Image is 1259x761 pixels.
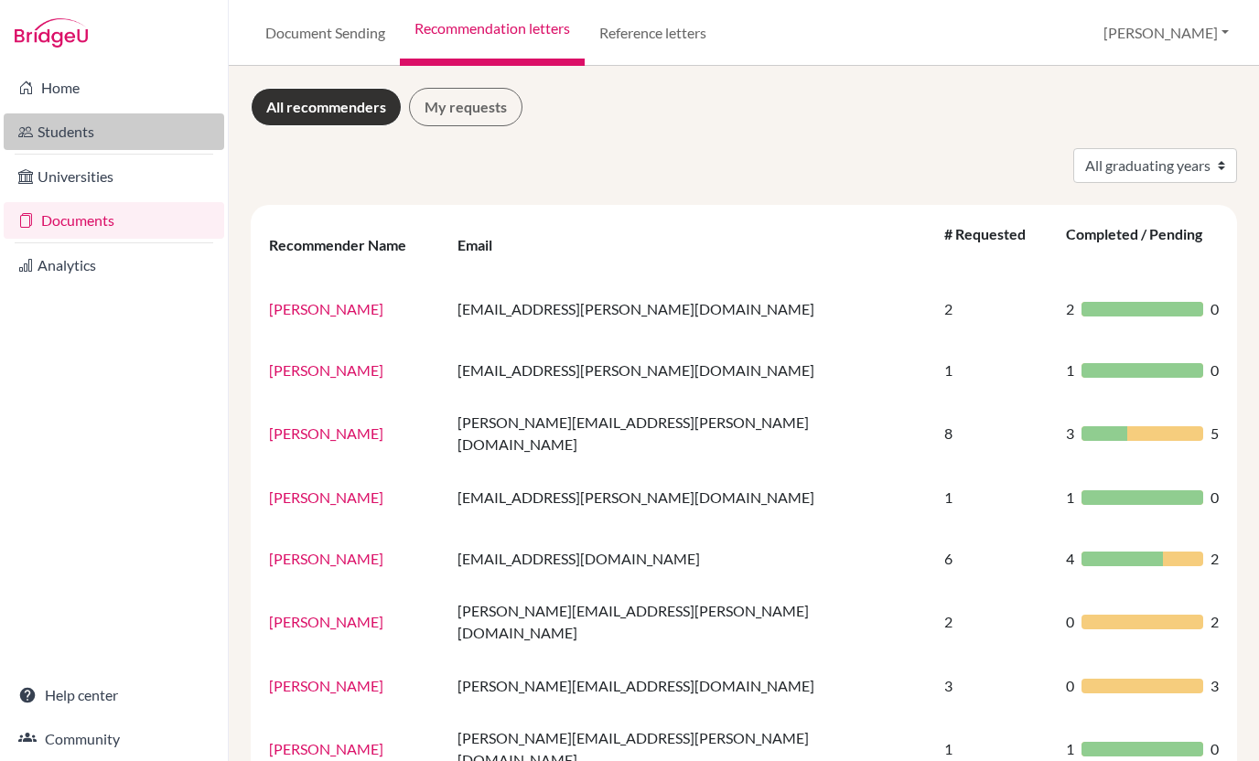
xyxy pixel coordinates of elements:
span: 0 [1211,298,1219,320]
span: 0 [1211,359,1219,381]
a: [PERSON_NAME] [269,361,383,379]
a: [PERSON_NAME] [269,424,383,442]
span: 5 [1211,423,1219,445]
td: 3 [933,655,1054,716]
span: 2 [1211,548,1219,570]
span: 0 [1211,487,1219,509]
span: 1 [1066,738,1074,760]
span: 2 [1211,611,1219,633]
a: [PERSON_NAME] [269,677,383,694]
div: Recommender Name [269,236,425,253]
a: [PERSON_NAME] [269,613,383,630]
span: 2 [1066,298,1074,320]
div: Email [457,236,511,253]
button: [PERSON_NAME] [1095,16,1237,50]
span: 1 [1066,487,1074,509]
a: Analytics [4,247,224,284]
td: [EMAIL_ADDRESS][PERSON_NAME][DOMAIN_NAME] [447,278,933,339]
td: [EMAIL_ADDRESS][DOMAIN_NAME] [447,528,933,589]
a: Students [4,113,224,150]
a: All recommenders [251,88,402,126]
td: [PERSON_NAME][EMAIL_ADDRESS][PERSON_NAME][DOMAIN_NAME] [447,589,933,655]
td: 1 [933,466,1054,528]
span: 4 [1066,548,1074,570]
span: 3 [1066,423,1074,445]
a: My requests [409,88,522,126]
a: [PERSON_NAME] [269,488,383,506]
div: Completed / Pending [1066,225,1202,264]
span: 1 [1066,359,1074,381]
a: Community [4,721,224,757]
td: 8 [933,401,1054,466]
a: Help center [4,677,224,713]
div: # Requested [944,225,1026,264]
td: [PERSON_NAME][EMAIL_ADDRESS][PERSON_NAME][DOMAIN_NAME] [447,401,933,466]
td: 1 [933,339,1054,401]
td: [EMAIL_ADDRESS][PERSON_NAME][DOMAIN_NAME] [447,339,933,401]
td: 2 [933,589,1054,655]
a: [PERSON_NAME] [269,300,383,317]
span: 0 [1211,738,1219,760]
td: [PERSON_NAME][EMAIL_ADDRESS][DOMAIN_NAME] [447,655,933,716]
td: [EMAIL_ADDRESS][PERSON_NAME][DOMAIN_NAME] [447,466,933,528]
a: Home [4,70,224,106]
td: 6 [933,528,1054,589]
a: Universities [4,158,224,195]
img: Bridge-U [15,18,88,48]
td: 2 [933,278,1054,339]
a: Documents [4,202,224,239]
a: [PERSON_NAME] [269,740,383,757]
span: 0 [1066,611,1074,633]
a: [PERSON_NAME] [269,550,383,567]
span: 3 [1211,675,1219,697]
span: 0 [1066,675,1074,697]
